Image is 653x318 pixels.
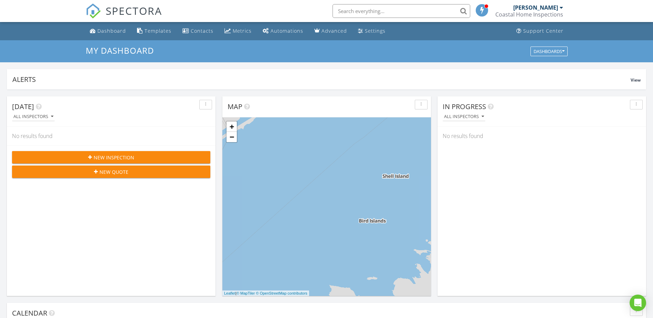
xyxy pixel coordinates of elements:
[13,114,53,119] div: All Inspectors
[495,11,563,18] div: Coastal Home Inspections
[444,114,484,119] div: All Inspectors
[333,4,470,18] input: Search everything...
[365,28,386,34] div: Settings
[12,166,210,178] button: New Quote
[443,102,486,111] span: In Progress
[227,121,237,132] a: Zoom in
[514,25,566,38] a: Support Center
[438,127,646,145] div: No results found
[191,28,213,34] div: Contacts
[534,49,565,54] div: Dashboards
[12,102,34,111] span: [DATE]
[513,4,558,11] div: [PERSON_NAME]
[224,291,235,295] a: Leaflet
[227,132,237,142] a: Zoom out
[87,25,129,38] a: Dashboard
[256,291,307,295] a: © OpenStreetMap contributors
[86,9,162,24] a: SPECTORA
[355,25,388,38] a: Settings
[630,295,646,311] div: Open Intercom Messenger
[271,28,303,34] div: Automations
[260,25,306,38] a: Automations (Basic)
[12,112,55,121] button: All Inspectors
[228,102,242,111] span: Map
[530,46,568,56] button: Dashboards
[86,45,154,56] span: My Dashboard
[145,28,171,34] div: Templates
[233,28,252,34] div: Metrics
[12,151,210,163] button: New Inspection
[322,28,347,34] div: Advanced
[631,77,641,83] span: View
[180,25,216,38] a: Contacts
[523,28,564,34] div: Support Center
[312,25,350,38] a: Advanced
[94,154,134,161] span: New Inspection
[106,3,162,18] span: SPECTORA
[236,291,255,295] a: © MapTiler
[12,308,47,318] span: Calendar
[222,25,254,38] a: Metrics
[134,25,174,38] a: Templates
[12,75,631,84] div: Alerts
[443,112,485,121] button: All Inspectors
[7,127,215,145] div: No results found
[222,290,309,296] div: |
[99,168,128,176] span: New Quote
[86,3,101,19] img: The Best Home Inspection Software - Spectora
[97,28,126,34] div: Dashboard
